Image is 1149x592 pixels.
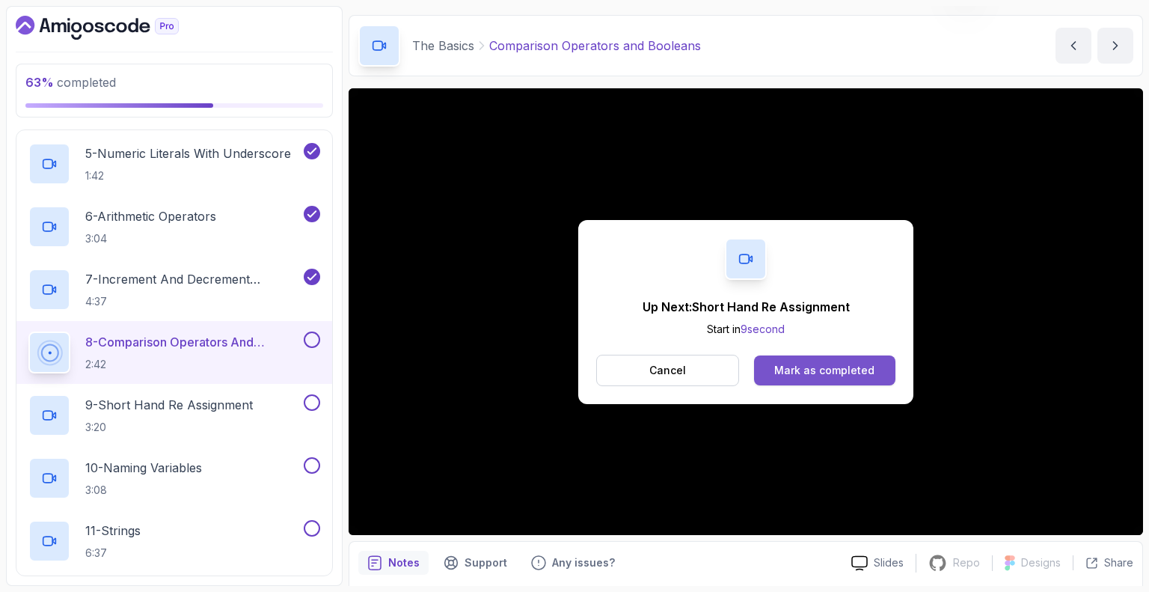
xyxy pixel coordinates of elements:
p: 1:42 [85,168,291,183]
button: notes button [358,551,429,575]
button: Feedback button [522,551,624,575]
button: 9-Short Hand Re Assignment3:20 [28,394,320,436]
a: Slides [839,555,916,571]
p: 8 - Comparison Operators and Booleans [85,333,301,351]
p: The Basics [412,37,474,55]
button: Mark as completed [754,355,895,385]
span: completed [25,75,116,90]
p: 3:08 [85,483,202,498]
p: 7 - Increment And Decrement Operators [85,270,301,288]
button: next content [1097,28,1133,64]
p: 6:37 [85,546,141,561]
p: Designs [1021,555,1061,570]
button: 6-Arithmetic Operators3:04 [28,206,320,248]
span: 9 second [741,323,785,335]
p: Support [465,555,507,570]
button: 7-Increment And Decrement Operators4:37 [28,269,320,311]
p: Any issues? [552,555,615,570]
button: 5-Numeric Literals With Underscore1:42 [28,143,320,185]
p: 6 - Arithmetic Operators [85,207,216,225]
p: 3:20 [85,420,253,435]
p: 3:04 [85,231,216,246]
p: 5 - Numeric Literals With Underscore [85,144,291,162]
p: 2:42 [85,357,301,372]
p: Notes [388,555,420,570]
button: Cancel [596,355,739,386]
div: Mark as completed [774,363,874,378]
p: Start in [643,322,850,337]
span: 63 % [25,75,54,90]
p: 10 - Naming Variables [85,459,202,477]
button: 11-Strings6:37 [28,520,320,562]
button: 8-Comparison Operators and Booleans2:42 [28,332,320,373]
button: previous content [1055,28,1091,64]
p: Up Next: Short Hand Re Assignment [643,298,850,316]
p: 9 - Short Hand Re Assignment [85,396,253,414]
p: Slides [874,555,904,570]
p: Share [1104,555,1133,570]
button: Support button [435,551,516,575]
iframe: 8 - Comparision Operators [349,88,1143,535]
p: Cancel [649,363,686,378]
p: Comparison Operators and Booleans [489,37,701,55]
button: 10-Naming Variables3:08 [28,457,320,499]
button: Share [1073,555,1133,570]
p: Repo [953,555,980,570]
a: Dashboard [16,16,213,40]
p: 4:37 [85,294,301,309]
p: 11 - Strings [85,522,141,540]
